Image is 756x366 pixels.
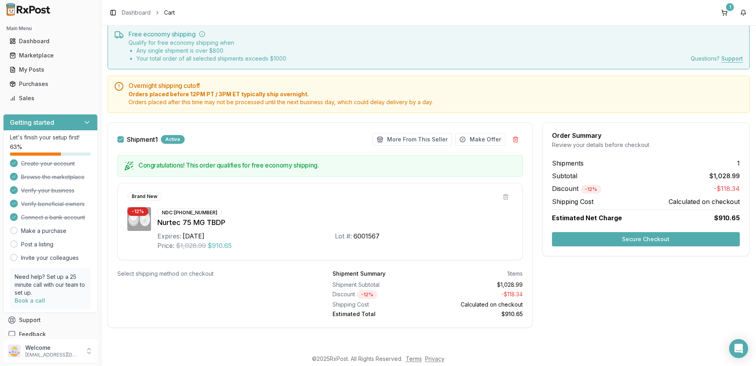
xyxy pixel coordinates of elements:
a: Invite your colleagues [21,254,79,262]
button: 1 [718,6,731,19]
div: - $118.34 [431,290,522,299]
div: Shipment Subtotal [333,281,424,289]
span: $1,028.99 [176,241,206,250]
div: Order Summary [552,132,740,139]
a: Sales [6,91,94,105]
div: Active [161,135,185,144]
div: Shipment Summary [333,270,386,278]
h5: Overnight shipping cutoff [129,82,743,89]
div: Marketplace [9,51,91,59]
span: Estimated Net Charge [552,214,622,222]
div: Calculated on checkout [431,301,522,309]
span: Create your account [21,160,75,168]
span: $910.65 [208,241,232,250]
span: Cart [164,9,175,17]
span: $1,028.99 [709,171,740,181]
span: Discount [552,185,601,193]
span: 63 % [10,143,22,151]
p: Need help? Set up a 25 minute call with our team to set up. [15,273,86,297]
a: Terms [406,355,422,362]
a: Book a call [15,297,45,304]
span: 1 [737,158,740,168]
span: Browse the marketplace [21,173,85,181]
span: Connect a bank account [21,213,85,221]
span: Orders placed before 12PM PT / 3PM ET typically ship overnight. [129,90,743,98]
div: NDC: [PHONE_NUMBER] [157,208,222,217]
div: Price: [157,241,174,250]
h5: Congratulations! This order qualifies for free economy shipping. [138,162,516,168]
button: Feedback [3,327,98,341]
button: Marketplace [3,49,98,62]
div: Shipping Cost [333,301,424,309]
img: Nurtec 75 MG TBDP [127,207,151,231]
h5: Free economy shipping [129,31,743,37]
div: Lot #: [335,231,352,241]
div: - 12 % [580,185,601,194]
li: Any single shipment is over $ 800 [136,47,286,55]
a: Dashboard [122,9,151,17]
span: Verify beneficial owners [21,200,85,208]
div: 6001567 [353,231,380,241]
a: Post a listing [21,240,53,248]
div: Select shipping method on checkout [117,270,307,278]
div: Discount [333,290,424,299]
button: Sales [3,92,98,105]
div: 1 [726,3,734,11]
h3: Getting started [10,118,54,127]
div: Estimated Total [333,310,424,318]
div: Sales [9,94,91,102]
span: Calculated on checkout [669,197,740,206]
div: Review your details before checkout [552,141,740,149]
div: 1 items [507,270,523,278]
span: Verify your business [21,187,74,194]
p: Let's finish your setup first! [10,133,91,141]
span: Feedback [19,330,46,338]
a: Dashboard [6,34,94,48]
div: My Posts [9,66,91,74]
div: - 12 % [357,290,378,299]
div: [DATE] [183,231,204,241]
div: Expires: [157,231,181,241]
button: Make Offer [455,133,505,146]
button: More From This Seller [372,133,452,146]
a: Make a purchase [21,227,66,235]
button: Support [3,313,98,327]
span: $910.65 [714,213,740,223]
img: RxPost Logo [3,3,54,16]
img: User avatar [8,345,21,357]
div: Nurtec 75 MG TBDP [157,217,513,228]
div: Questions? [691,55,743,63]
a: My Posts [6,63,94,77]
li: Your total order of all selected shipments exceeds $ 1000 [136,55,286,63]
div: Open Intercom Messenger [729,339,748,358]
div: Brand New [127,192,162,201]
span: Subtotal [552,171,577,181]
div: - 12 % [127,207,148,216]
h2: Main Menu [6,25,94,32]
div: $1,028.99 [431,281,522,289]
p: [EMAIL_ADDRESS][DOMAIN_NAME] [25,352,80,358]
span: Shipping Cost [552,197,593,206]
span: Orders placed after this time may not be processed until the next business day, which could delay... [129,98,743,106]
a: Privacy [425,355,444,362]
div: Purchases [9,80,91,88]
button: Purchases [3,78,98,90]
nav: breadcrumb [122,9,175,17]
div: Dashboard [9,37,91,45]
a: Marketplace [6,48,94,63]
div: $910.65 [431,310,522,318]
span: -$118.34 [714,184,740,194]
span: Shipments [552,158,584,168]
div: Qualify for free economy shipping when [129,39,286,63]
button: Secure Checkout [552,232,740,246]
button: Dashboard [3,35,98,48]
a: Purchases [6,77,94,91]
p: Welcome [25,344,80,352]
button: My Posts [3,63,98,76]
label: Shipment 1 [127,136,158,143]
